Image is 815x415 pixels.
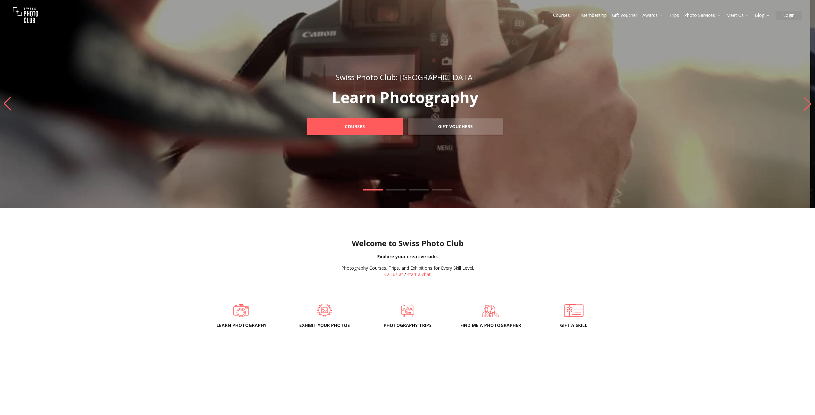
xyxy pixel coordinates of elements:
span: Find me a photographer [459,322,522,329]
a: Photography trips [376,304,439,317]
span: Gift a skill [542,322,605,329]
a: Learn Photography [210,304,273,317]
button: Awards [640,11,666,20]
div: / [341,265,474,278]
button: Meet Us [724,11,752,20]
button: Login [776,11,802,20]
button: Courses [550,11,578,20]
a: Find me a photographer [459,304,522,317]
button: Photo Services [682,11,724,20]
span: Photography trips [376,322,439,329]
a: Blog [755,12,770,18]
div: Explore your creative side. [5,253,810,260]
a: Courses [307,118,403,135]
a: Trips [669,12,679,18]
b: Gift Vouchers [438,123,473,130]
button: start a chat [407,271,431,278]
h1: Welcome to Swiss Photo Club [5,238,810,248]
a: Gift Voucher [612,12,637,18]
a: Gift Vouchers [408,118,503,135]
img: Swiss photo club [13,3,38,28]
span: Exhibit your photos [293,322,356,329]
button: Membership [578,11,609,20]
a: Photo Services [684,12,721,18]
span: Learn Photography [210,322,273,329]
a: Membership [581,12,607,18]
a: Meet Us [726,12,750,18]
div: Photography Courses, Trips, and Exhibitions for Every Skill Level. [341,265,474,271]
span: Swiss Photo Club: [GEOGRAPHIC_DATA] [336,72,475,82]
a: Courses [553,12,576,18]
a: Exhibit your photos [293,304,356,317]
b: Courses [345,123,365,130]
a: Call us at [384,271,403,277]
button: Gift Voucher [609,11,640,20]
button: Blog [752,11,773,20]
button: Trips [666,11,682,20]
p: Learn Photography [293,90,517,105]
a: Gift a skill [542,304,605,317]
a: Awards [642,12,664,18]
